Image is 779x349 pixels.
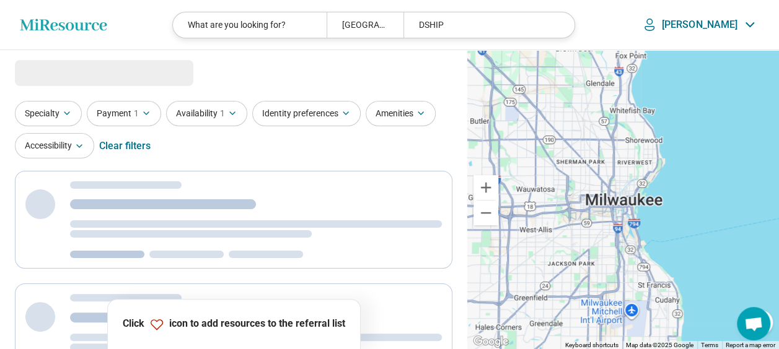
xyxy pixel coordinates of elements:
button: Amenities [366,101,436,126]
div: Clear filters [99,131,151,161]
div: Open chat [737,307,770,340]
a: Report a map error [726,342,775,348]
div: [GEOGRAPHIC_DATA], [GEOGRAPHIC_DATA] [327,12,403,38]
span: 1 [220,107,225,120]
div: DSHIP [403,12,557,38]
button: Identity preferences [252,101,361,126]
div: What are you looking for? [173,12,327,38]
span: 1 [134,107,139,120]
a: Terms (opens in new tab) [701,342,718,348]
span: Map data ©2025 Google [626,342,693,348]
p: Click icon to add resources to the referral list [123,317,345,332]
p: [PERSON_NAME] [662,19,737,31]
button: Payment1 [87,101,161,126]
button: Specialty [15,101,82,126]
button: Zoom in [473,175,498,200]
button: Availability1 [166,101,247,126]
button: Zoom out [473,200,498,225]
span: Loading... [15,60,119,85]
button: Accessibility [15,133,94,158]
